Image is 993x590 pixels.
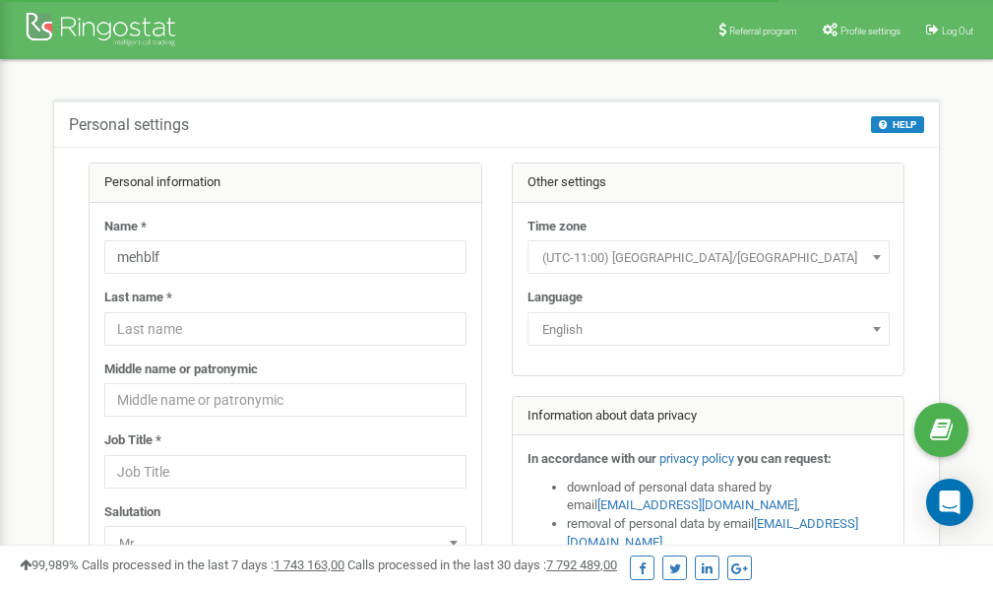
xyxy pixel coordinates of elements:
span: Log Out [942,26,973,36]
input: Middle name or patronymic [104,383,466,417]
button: HELP [871,116,924,133]
label: Language [528,289,583,307]
div: Information about data privacy [513,397,904,436]
span: English [528,312,890,346]
label: Middle name or patronymic [104,361,258,379]
strong: you can request: [737,451,832,466]
span: Mr. [111,530,460,557]
span: Referral program [729,26,797,36]
input: Job Title [104,455,466,489]
label: Job Title * [104,431,161,450]
label: Time zone [528,218,587,236]
h5: Personal settings [69,116,189,134]
span: (UTC-11:00) Pacific/Midway [528,240,890,274]
a: [EMAIL_ADDRESS][DOMAIN_NAME] [597,497,797,512]
span: Calls processed in the last 7 days : [82,557,344,572]
u: 1 743 163,00 [274,557,344,572]
label: Name * [104,218,147,236]
label: Salutation [104,503,160,522]
li: download of personal data shared by email , [567,479,890,515]
span: Profile settings [840,26,900,36]
span: Mr. [104,526,466,559]
label: Last name * [104,289,172,307]
span: 99,989% [20,557,79,572]
input: Name [104,240,466,274]
div: Other settings [513,164,904,203]
a: privacy policy [659,451,734,466]
div: Open Intercom Messenger [926,479,973,526]
span: Calls processed in the last 30 days : [347,557,617,572]
input: Last name [104,312,466,346]
strong: In accordance with our [528,451,656,466]
li: removal of personal data by email , [567,515,890,552]
span: English [534,316,883,344]
u: 7 792 489,00 [546,557,617,572]
div: Personal information [90,164,481,203]
span: (UTC-11:00) Pacific/Midway [534,244,883,272]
